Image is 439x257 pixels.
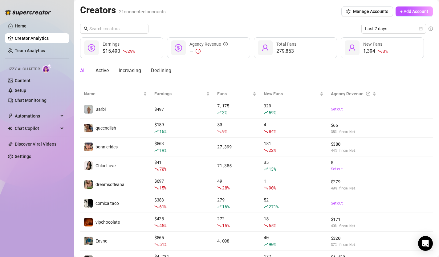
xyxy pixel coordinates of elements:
[154,121,210,135] div: $ 189
[264,102,323,116] div: 329
[378,49,382,53] span: fall
[103,48,135,55] div: $15,490
[264,140,323,154] div: 181
[151,67,171,74] div: Declining
[264,148,268,152] span: fall
[217,223,222,228] span: fall
[189,41,228,48] div: Agency Revenue
[89,25,140,32] input: Search creators
[154,223,159,228] span: fall
[213,88,260,100] th: Fans
[331,159,376,172] div: 0
[222,222,229,228] span: 15 %
[353,9,388,14] span: Manage Accounts
[8,126,12,131] img: Chat Copilot
[223,41,228,48] span: question-circle
[159,128,166,134] span: 16 %
[331,216,376,223] span: $ 171
[96,163,116,168] span: ChloeLove
[128,48,135,54] span: 29 %
[15,111,59,121] span: Automations
[217,121,256,135] div: 80
[264,178,323,191] div: 1
[346,9,351,14] span: setting
[262,44,269,52] span: user
[341,6,393,16] button: Manage Accounts
[42,64,52,73] img: AI Chatter
[154,205,159,209] span: fall
[96,126,116,131] span: queendlish
[88,44,95,52] span: dollar-circle
[159,147,166,153] span: 19 %
[84,161,93,170] img: ChloeLove
[264,121,323,135] div: 4
[80,88,151,100] th: Name
[366,90,370,97] span: question-circle
[400,9,428,14] span: + Add Account
[331,242,376,247] span: 37 % from Net
[217,102,256,116] div: 7,175
[159,241,166,247] span: 51 %
[154,148,159,152] span: rise
[154,186,159,190] span: fall
[331,178,376,185] span: $ 279
[269,222,276,228] span: 65 %
[217,110,222,115] span: rise
[15,154,31,159] a: Settings
[217,178,256,191] div: 49
[159,166,166,172] span: 70 %
[154,234,210,248] div: $ 865
[84,180,93,189] img: dreamsofleana
[154,140,210,154] div: $ 863
[217,238,256,244] div: 4,008
[222,185,229,191] span: 28 %
[331,200,376,206] a: Set cut
[154,90,205,97] span: Earnings
[15,33,64,43] a: Creator Analytics
[217,197,256,210] div: 279
[264,159,323,172] div: 35
[222,110,227,115] span: 3 %
[419,27,423,31] span: calendar
[119,9,166,15] span: 21 connected accounts
[15,142,56,147] a: Discover Viral Videos
[159,185,166,191] span: 15 %
[383,48,387,54] span: 3 %
[260,88,327,100] th: New Fans
[269,147,276,153] span: 22 %
[331,90,372,97] div: Agency Revenue
[331,122,376,129] span: $ 66
[154,178,210,191] div: $ 697
[5,9,51,15] img: logo-BBDzfeDw.svg
[331,223,376,229] span: 40 % from Net
[217,162,256,169] div: 71,385
[269,185,276,191] span: 90 %
[331,185,376,191] span: 40 % from Net
[222,204,229,209] span: 16 %
[96,144,118,149] span: bonnierides
[196,49,201,54] span: exclamation-circle
[154,215,210,229] div: $ 428
[331,129,376,135] span: 35 % from Net
[217,90,251,97] span: Fans
[264,90,318,97] span: New Fans
[396,6,433,16] button: + Add Account
[84,124,93,132] img: queendlish
[159,204,166,209] span: 61 %
[84,105,93,114] img: Barbi
[96,238,107,243] span: Eavnc
[331,235,376,242] span: $ 320
[96,220,120,225] span: vipchocolate
[15,98,47,103] a: Chat Monitoring
[15,23,26,28] a: Home
[159,222,166,228] span: 45 %
[154,129,159,134] span: rise
[154,197,210,210] div: $ 383
[84,90,142,97] span: Name
[264,110,268,115] span: rise
[264,186,268,190] span: fall
[96,67,109,74] div: Active
[80,67,86,74] div: All
[264,215,323,229] div: 18
[222,128,227,134] span: 9 %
